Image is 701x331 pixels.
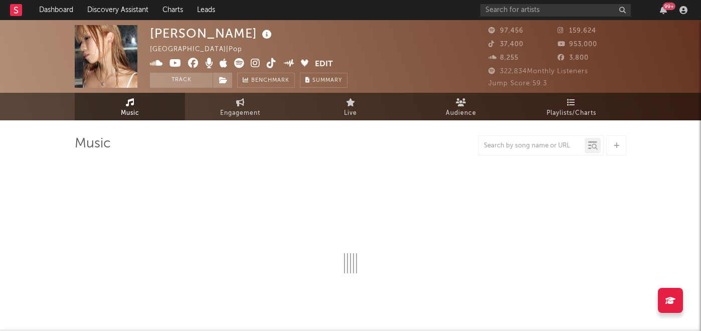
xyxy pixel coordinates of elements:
[558,55,589,61] span: 3,800
[150,73,213,88] button: Track
[488,80,547,87] span: Jump Score: 59.3
[185,93,295,120] a: Engagement
[406,93,516,120] a: Audience
[446,107,476,119] span: Audience
[558,41,597,48] span: 953,000
[220,107,260,119] span: Engagement
[150,25,274,42] div: [PERSON_NAME]
[516,93,626,120] a: Playlists/Charts
[312,78,342,83] span: Summary
[237,73,295,88] a: Benchmark
[121,107,139,119] span: Music
[488,55,518,61] span: 8,255
[315,58,333,71] button: Edit
[488,68,588,75] span: 322,834 Monthly Listeners
[295,93,406,120] a: Live
[75,93,185,120] a: Music
[150,44,254,56] div: [GEOGRAPHIC_DATA] | Pop
[300,73,347,88] button: Summary
[660,6,667,14] button: 99+
[251,75,289,87] span: Benchmark
[344,107,357,119] span: Live
[488,41,523,48] span: 37,400
[547,107,596,119] span: Playlists/Charts
[480,4,631,17] input: Search for artists
[488,28,523,34] span: 97,456
[663,3,675,10] div: 99 +
[558,28,596,34] span: 159,624
[479,142,585,150] input: Search by song name or URL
